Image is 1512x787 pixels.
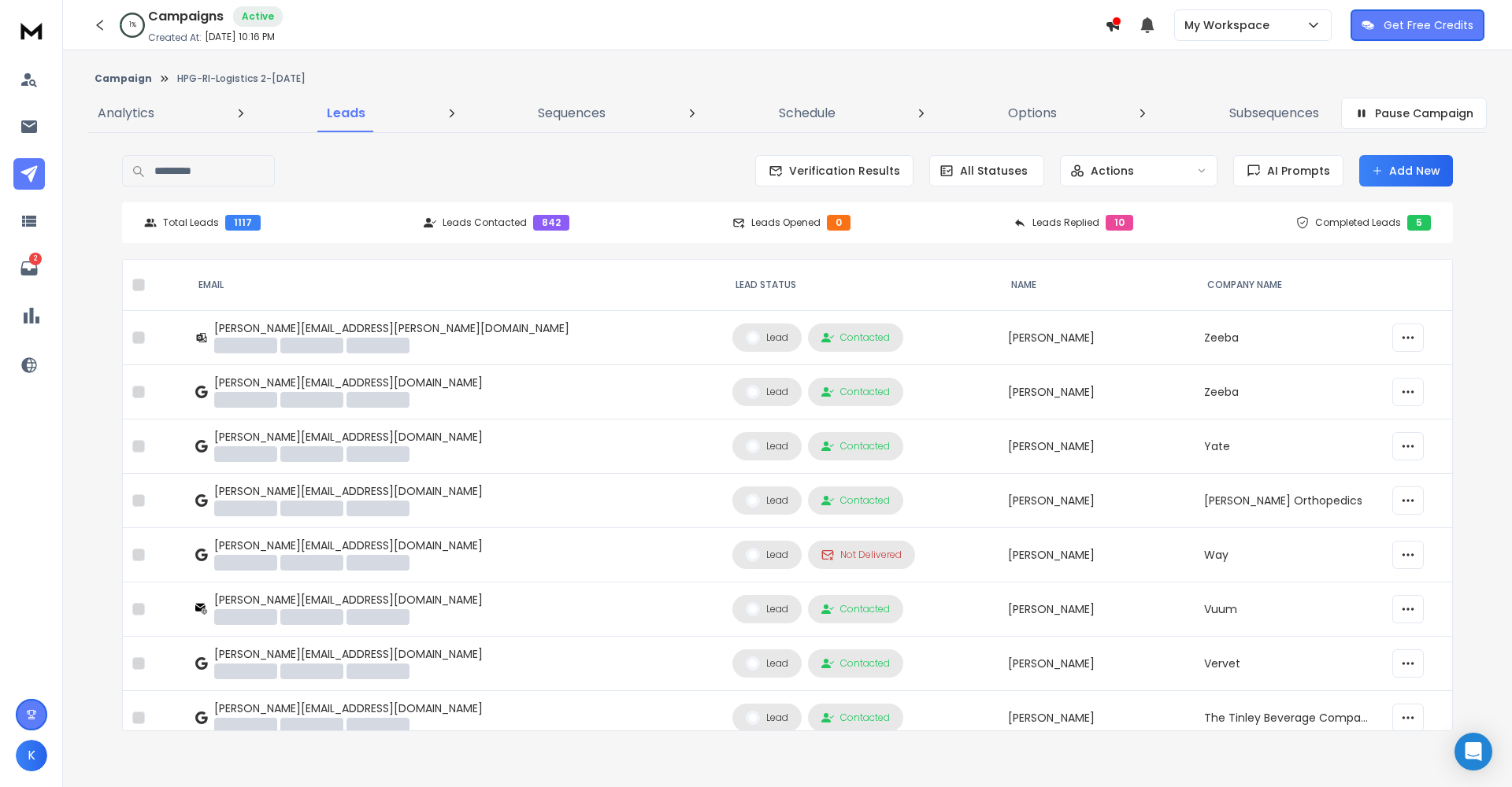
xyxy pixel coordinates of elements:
[16,740,47,771] button: K
[999,94,1066,132] a: Options
[94,72,152,85] button: Campaign
[317,94,375,132] a: Leads
[1195,528,1383,582] td: Way
[186,260,723,311] th: EMAIL
[1261,163,1330,179] span: AI Prompts
[148,7,224,26] h1: Campaigns
[1315,216,1401,229] p: Completed Leads
[177,72,306,85] p: HPG-RI-Logistics 2-[DATE]
[999,419,1195,474] td: [PERSON_NAME]
[746,493,788,508] div: Lead
[746,548,788,562] div: Lead
[755,155,913,187] button: Verification Results
[746,656,788,671] div: Lead
[148,31,202,44] p: Created At:
[1195,691,1383,745] td: The Tinley Beverage Company
[1195,311,1383,365] td: Zeeba
[16,16,47,45] img: logo
[783,163,900,179] span: Verification Results
[1195,365,1383,419] td: Zeeba
[214,429,483,445] div: [PERSON_NAME][EMAIL_ADDRESS][DOMAIN_NAME]
[1106,215,1133,231] div: 10
[746,439,788,453] div: Lead
[1008,104,1057,123] p: Options
[327,104,365,123] p: Leads
[1184,17,1276,33] p: My Workspace
[233,6,283,27] div: Active
[746,385,788,399] div: Lead
[746,602,788,616] div: Lead
[1195,260,1383,311] th: Company Name
[999,365,1195,419] td: [PERSON_NAME]
[769,94,845,132] a: Schedule
[1407,215,1431,231] div: 5
[528,94,615,132] a: Sequences
[821,657,890,670] div: Contacted
[29,253,42,265] p: 2
[163,216,219,229] p: Total Leads
[821,494,890,507] div: Contacted
[821,711,890,724] div: Contacted
[1233,155,1343,187] button: AI Prompts
[214,483,483,499] div: [PERSON_NAME][EMAIL_ADDRESS][DOMAIN_NAME]
[999,691,1195,745] td: [PERSON_NAME]
[723,260,999,311] th: LEAD STATUS
[225,215,261,231] div: 1117
[1195,474,1383,528] td: [PERSON_NAME] Orthopedics
[999,528,1195,582] td: [PERSON_NAME]
[443,216,527,229] p: Leads Contacted
[999,260,1195,311] th: NAME
[779,104,836,123] p: Schedule
[1229,104,1319,123] p: Subsequences
[821,603,890,615] div: Contacted
[1195,637,1383,691] td: Vervet
[1359,155,1453,187] button: Add New
[821,549,902,561] div: Not Delivered
[827,215,850,231] div: 0
[960,163,1028,179] p: All Statuses
[999,637,1195,691] td: [PERSON_NAME]
[214,320,569,336] div: [PERSON_NAME][EMAIL_ADDRESS][PERSON_NAME][DOMAIN_NAME]
[746,711,788,725] div: Lead
[538,104,606,123] p: Sequences
[1455,733,1492,770] div: Open Intercom Messenger
[1341,98,1487,129] button: Pause Campaign
[999,311,1195,365] td: [PERSON_NAME]
[214,538,483,553] div: [PERSON_NAME][EMAIL_ADDRESS][DOMAIN_NAME]
[533,215,569,231] div: 842
[205,31,275,43] p: [DATE] 10:16 PM
[214,592,483,608] div: [PERSON_NAME][EMAIL_ADDRESS][DOMAIN_NAME]
[13,253,45,284] a: 2
[1220,94,1329,132] a: Subsequences
[129,20,136,30] p: 1 %
[214,646,483,662] div: [PERSON_NAME][EMAIL_ADDRESS][DOMAIN_NAME]
[98,104,154,123] p: Analytics
[1195,419,1383,474] td: Yate
[821,386,890,398] div: Contacted
[1351,9,1484,41] button: Get Free Credits
[1195,582,1383,637] td: Vuum
[751,216,821,229] p: Leads Opened
[746,331,788,345] div: Lead
[1384,17,1473,33] p: Get Free Credits
[214,375,483,390] div: [PERSON_NAME][EMAIL_ADDRESS][DOMAIN_NAME]
[214,700,483,716] div: [PERSON_NAME][EMAIL_ADDRESS][DOMAIN_NAME]
[821,331,890,344] div: Contacted
[1091,163,1134,179] p: Actions
[1032,216,1099,229] p: Leads Replied
[999,474,1195,528] td: [PERSON_NAME]
[88,94,164,132] a: Analytics
[999,582,1195,637] td: [PERSON_NAME]
[821,440,890,453] div: Contacted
